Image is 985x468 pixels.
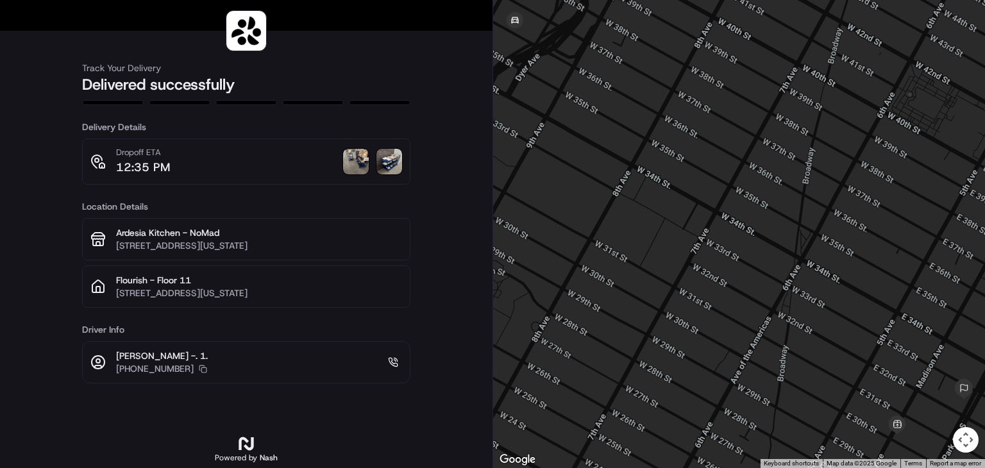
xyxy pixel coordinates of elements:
[116,287,402,299] p: [STREET_ADDRESS][US_STATE]
[904,460,922,467] a: Terms (opens in new tab)
[82,200,410,213] h3: Location Details
[116,158,170,176] p: 12:35 PM
[764,459,819,468] button: Keyboard shortcuts
[82,121,410,133] h3: Delivery Details
[82,62,410,74] h3: Track Your Delivery
[116,226,402,239] p: Ardesia Kitchen - NoMad
[215,453,278,463] h2: Powered by
[930,460,981,467] a: Report a map error
[116,147,170,158] p: Dropoff ETA
[116,239,402,252] p: [STREET_ADDRESS][US_STATE]
[229,13,264,48] img: logo-public_tracking_screen-Sharebite-1703187580717.png
[116,362,194,375] p: [PHONE_NUMBER]
[82,74,410,95] h2: Delivered successfully
[343,149,369,174] img: photo_proof_of_delivery image
[496,451,539,468] a: Open this area in Google Maps (opens a new window)
[827,460,897,467] span: Map data ©2025 Google
[260,453,278,463] span: Nash
[376,149,402,174] img: photo_proof_of_delivery image
[116,349,208,362] p: [PERSON_NAME] -. 1.
[953,427,979,453] button: Map camera controls
[496,451,539,468] img: Google
[116,274,402,287] p: Flourish - Floor 11
[82,323,410,336] h3: Driver Info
